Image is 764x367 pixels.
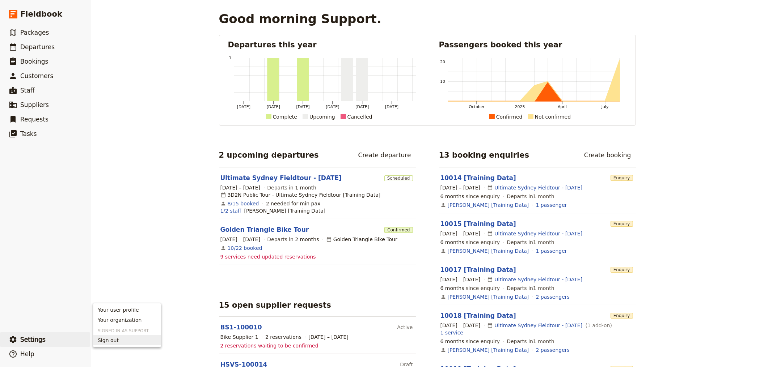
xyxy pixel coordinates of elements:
[20,87,35,94] span: Staff
[494,322,582,329] a: Ultimate Sydney Fieldtour - [DATE]
[440,312,516,319] a: 10018 [Training Data]
[295,236,319,242] span: 2 months
[584,322,612,329] span: ( 1 add-on )
[220,236,261,243] span: [DATE] – [DATE]
[440,220,516,227] a: 10015 [Training Data]
[601,104,608,109] tspan: July
[93,315,161,325] a: Your organization
[440,285,464,291] span: 6 months
[295,185,316,191] span: 1 month
[494,276,582,283] a: Ultimate Sydney Fieldtour - [DATE]
[266,200,321,207] div: 2 needed for min pax
[267,184,316,191] span: Departs in
[448,346,529,354] a: [PERSON_NAME] [Training Data]
[220,253,316,260] span: 9 services need updated reservations
[228,244,262,252] a: View the bookings for this departure
[220,324,262,331] a: BS1-100010
[536,346,570,354] a: View the passengers for this booking
[448,247,529,255] a: [PERSON_NAME] [Training Data]
[308,333,349,341] span: [DATE] – [DATE]
[220,342,318,349] span: 2 reservations waiting to be confirmed
[440,322,481,329] span: [DATE] – [DATE]
[448,201,529,209] a: [PERSON_NAME] [Training Data]
[515,104,525,109] tspan: 2025
[440,338,500,345] span: since enquiry
[20,58,48,65] span: Bookings
[219,12,381,26] h1: Good morning Support.
[557,104,566,109] tspan: April
[440,239,464,245] span: 6 months
[440,174,516,182] a: 10014 [Training Data]
[439,39,627,50] h2: Passengers booked this year
[228,39,416,50] h2: Departures this year
[266,104,280,109] tspan: [DATE]
[220,225,309,234] a: Golden Triangle Bike Tour
[326,236,397,243] div: Golden Triangle Bike Tour
[93,305,161,315] a: Your user profile
[228,200,259,207] a: View the bookings for this departure
[98,337,119,344] span: Sign out
[440,239,500,246] span: since enquiry
[20,43,55,51] span: Departures
[440,266,516,273] a: 10017 [Training Data]
[535,112,571,121] div: Not confirmed
[385,104,398,109] tspan: [DATE]
[20,130,37,137] span: Tasks
[440,329,464,336] a: 1 service
[440,338,464,344] span: 6 months
[469,104,485,109] tspan: October
[496,112,523,121] div: Confirmed
[440,276,481,283] span: [DATE] – [DATE]
[611,313,633,319] span: Enquiry
[220,333,258,341] div: Bike Supplier 1
[220,184,261,191] span: [DATE] – [DATE]
[244,207,326,214] span: Michael Scott [Training Data]
[611,221,633,227] span: Enquiry
[20,116,48,123] span: Requests
[439,150,529,161] h2: 13 booking enquiries
[229,56,231,60] tspan: 1
[579,149,636,161] a: Create booking
[354,149,416,161] a: Create departure
[384,175,413,181] span: Scheduled
[296,104,309,109] tspan: [DATE]
[309,112,335,121] div: Upcoming
[440,193,464,199] span: 6 months
[220,207,241,214] a: 1/2 staff
[20,29,49,36] span: Packages
[384,227,413,233] span: Confirmed
[507,239,554,246] span: Departs in 1 month
[440,193,500,200] span: since enquiry
[20,72,53,80] span: Customers
[440,285,500,292] span: since enquiry
[20,101,49,108] span: Suppliers
[265,333,301,341] div: 2 reservations
[494,184,582,191] a: Ultimate Sydney Fieldtour - [DATE]
[611,175,633,181] span: Enquiry
[440,79,445,84] tspan: 10
[507,338,554,345] span: Departs in 1 month
[93,335,161,345] button: Sign out of support+artofbicycletrips@fieldbook.com
[397,321,413,333] div: Active
[20,336,46,343] span: Settings
[494,230,582,237] a: Ultimate Sydney Fieldtour - [DATE]
[347,112,372,121] div: Cancelled
[237,104,250,109] tspan: [DATE]
[20,9,62,20] span: Fieldbook
[219,300,331,311] h2: 15 open supplier requests
[611,267,633,273] span: Enquiry
[448,293,529,300] a: [PERSON_NAME] [Training Data]
[267,236,319,243] span: Departs in
[93,325,161,334] h3: Signed in as Support
[20,350,34,358] span: Help
[507,285,554,292] span: Departs in 1 month
[220,191,381,199] div: 3D2N Public Tour - Ultimate Sydney Fieldtour [Training Data]
[98,316,142,324] span: Your organization
[440,184,481,191] span: [DATE] – [DATE]
[355,104,369,109] tspan: [DATE]
[507,193,554,200] span: Departs in 1 month
[536,293,570,300] a: View the passengers for this booking
[536,247,567,255] a: View the passengers for this booking
[219,150,319,161] h2: 2 upcoming departures
[440,230,481,237] span: [DATE] – [DATE]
